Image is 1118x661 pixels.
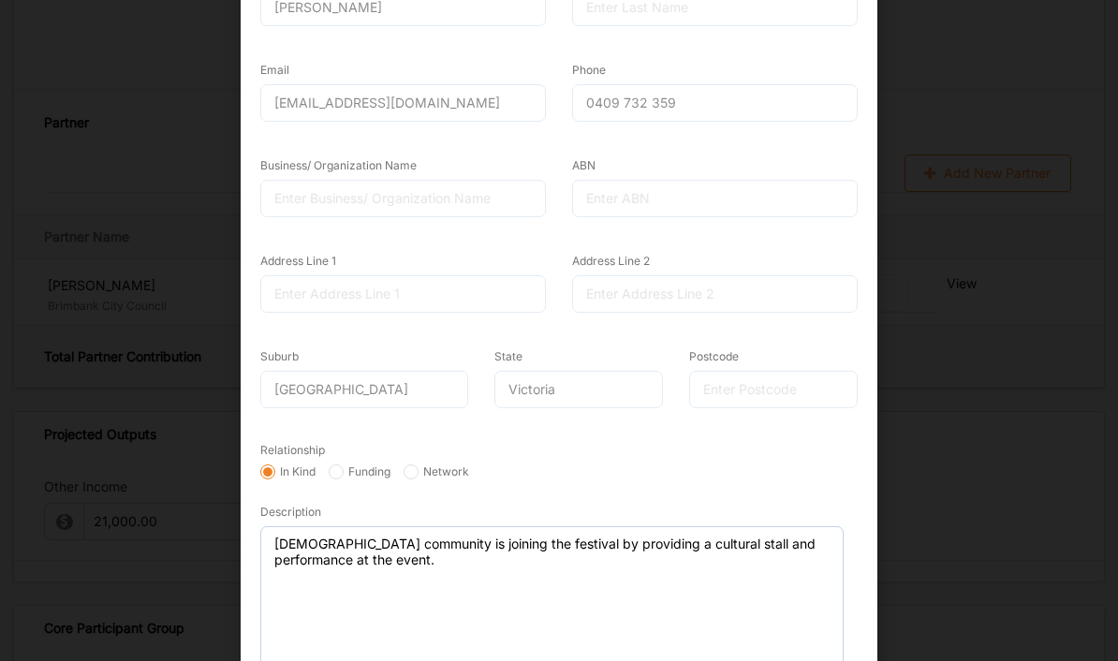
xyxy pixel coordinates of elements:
[572,254,650,269] label: Address Line 2
[329,464,344,479] input: Funding
[572,158,596,173] label: ABN
[689,349,739,364] label: Postcode
[260,349,299,364] label: Suburb
[260,254,336,269] label: Address Line 1
[404,464,419,479] input: Network
[260,505,321,520] label: Description
[404,464,469,479] label: Network
[260,464,316,479] label: In Kind
[572,63,606,78] label: Phone
[494,349,522,364] label: State
[260,464,275,479] input: In Kind
[260,63,289,78] label: Email
[260,158,417,173] label: Business/ Organization Name
[329,464,390,479] label: Funding
[260,443,325,458] label: Relationship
